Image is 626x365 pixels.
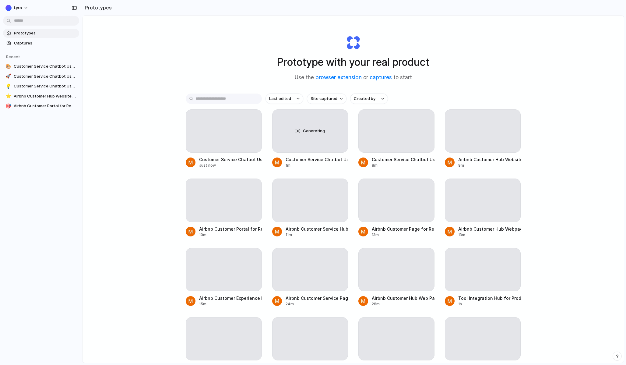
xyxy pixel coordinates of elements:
button: Last edited [266,94,303,104]
div: Airbnb Customer Service Hub [286,226,348,232]
h2: Prototypes [82,4,112,11]
a: Airbnb Customer Service Hub11m [272,179,348,237]
a: 🎯Airbnb Customer Portal for Renters [3,101,79,111]
a: Captures [3,39,79,48]
a: Prototypes [3,29,79,38]
span: Customer Service Chatbot User Flow Design [14,63,77,69]
a: 🚀Customer Service Chatbot User Flow Design [3,72,79,81]
span: Lyra [14,5,22,11]
a: Airbnb Customer Experience Hub15m [186,248,262,307]
div: Airbnb Customer Hub Web Page Design [372,295,434,301]
a: Customer Service Chatbot User Flow Design8m [358,109,434,168]
div: Tool Integration Hub for Product Development [458,295,521,301]
span: Use the or to start [295,74,412,82]
button: Created by [350,94,388,104]
a: Airbnb Customer Hub Webpage13m [445,179,521,237]
div: 🎯 [5,103,11,109]
div: 💡 [5,83,11,89]
a: Airbnb Customer Hub Website Design9m [445,109,521,168]
div: 11m [286,232,348,238]
div: Just now [199,163,262,168]
span: Created by [354,96,375,102]
div: 15m [199,301,262,307]
span: Customer Service Chatbot User Flow Design [14,73,77,80]
a: GeneratingCustomer Service Chatbot User Flow Design1m [272,109,348,168]
span: Airbnb Customer Portal for Renters [14,103,77,109]
div: Airbnb Customer Service Page Mockup [286,295,348,301]
span: Captures [14,40,77,46]
div: 24m [286,301,348,307]
a: 🎨Customer Service Chatbot User Flow Design [3,62,79,71]
a: Airbnb Customer Portal for Renters10m [186,179,262,237]
div: Customer Service Chatbot User Flow Design [372,156,434,163]
span: Prototypes [14,30,77,36]
a: browser extension [315,74,362,80]
div: Airbnb Customer Hub Webpage [458,226,521,232]
div: Customer Service Chatbot User Flow Design [199,156,262,163]
div: 10m [199,232,262,238]
div: Customer Service Chatbot User Flow Design [286,156,348,163]
div: 8m [372,163,434,168]
span: Customer Service Chatbot User Flow Design [14,83,77,89]
div: 9m [458,163,521,168]
div: Airbnb Customer Hub Website Design [458,156,521,163]
div: 🚀 [5,73,11,80]
a: captures [370,74,392,80]
span: Generating [303,128,325,134]
span: Recent [6,54,20,59]
a: Tool Integration Hub for Product Development1h [445,248,521,307]
span: Last edited [269,96,291,102]
a: ⭐Airbnb Customer Hub Website Design [3,92,79,101]
div: Airbnb Customer Portal for Renters [199,226,262,232]
button: Lyra [3,3,31,13]
div: 28m [372,301,434,307]
a: Airbnb Customer Hub Web Page Design28m [358,248,434,307]
a: Airbnb Customer Service Page Mockup24m [272,248,348,307]
h1: Prototype with your real product [277,54,429,70]
div: 1m [286,163,348,168]
div: 13m [372,232,434,238]
a: Airbnb Customer Page for Renters Feedback & History13m [358,179,434,237]
div: Airbnb Customer Experience Hub [199,295,262,301]
button: Site captured [307,94,346,104]
div: 🎨 [5,63,11,69]
div: ⭐ [5,93,11,99]
div: 13m [458,232,521,238]
div: 1h [458,301,521,307]
span: Site captured [311,96,337,102]
span: Airbnb Customer Hub Website Design [14,93,77,99]
div: Airbnb Customer Page for Renters Feedback & History [372,226,434,232]
a: 💡Customer Service Chatbot User Flow Design [3,82,79,91]
a: Customer Service Chatbot User Flow DesignJust now [186,109,262,168]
